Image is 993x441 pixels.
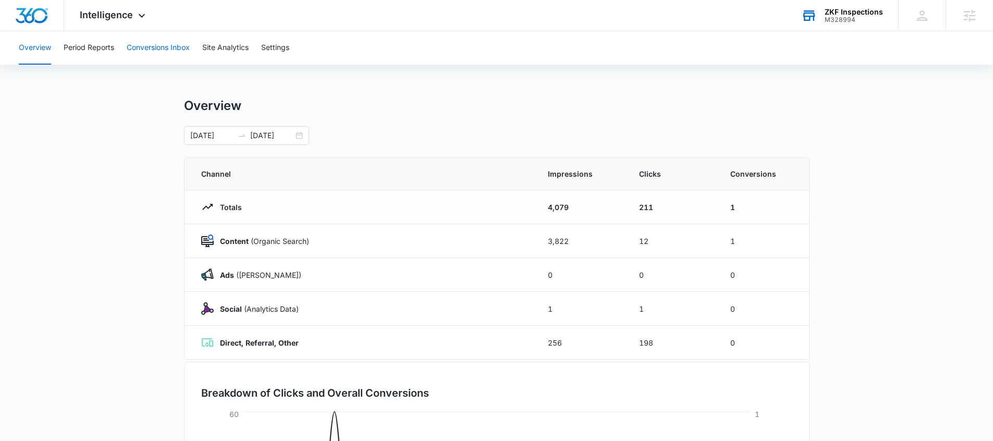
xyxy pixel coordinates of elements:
span: Intelligence [80,9,133,20]
td: 0 [535,258,627,292]
td: 3,822 [535,224,627,258]
span: Conversions [730,168,792,179]
div: account name [825,8,883,16]
td: 198 [627,326,718,360]
span: Impressions [548,168,614,179]
button: Overview [19,31,51,65]
input: Start date [190,130,234,141]
td: 0 [718,258,809,292]
td: 1 [627,292,718,326]
tspan: 1 [755,410,759,419]
td: 211 [627,190,718,224]
tspan: 60 [229,410,239,419]
td: 1 [718,190,809,224]
td: 0 [718,292,809,326]
p: ([PERSON_NAME]) [214,269,301,280]
td: 1 [718,224,809,258]
span: Channel [201,168,523,179]
td: 4,079 [535,190,627,224]
p: (Organic Search) [214,236,309,247]
img: Social [201,302,214,315]
span: Clicks [639,168,705,179]
p: Totals [214,202,242,213]
div: account id [825,16,883,23]
h3: Breakdown of Clicks and Overall Conversions [201,385,429,401]
h1: Overview [184,98,241,114]
button: Site Analytics [202,31,249,65]
td: 0 [627,258,718,292]
td: 12 [627,224,718,258]
button: Period Reports [64,31,114,65]
td: 0 [718,326,809,360]
strong: Content [220,237,249,246]
p: (Analytics Data) [214,303,299,314]
strong: Social [220,304,242,313]
button: Settings [261,31,289,65]
td: 256 [535,326,627,360]
img: Content [201,235,214,247]
span: swap-right [238,131,246,140]
input: End date [250,130,293,141]
img: Ads [201,268,214,281]
button: Conversions Inbox [127,31,190,65]
span: to [238,131,246,140]
strong: Direct, Referral, Other [220,338,299,347]
td: 1 [535,292,627,326]
strong: Ads [220,271,234,279]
